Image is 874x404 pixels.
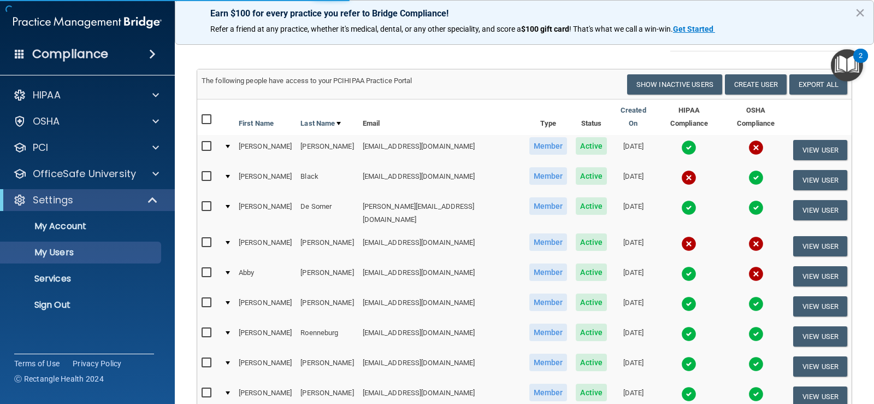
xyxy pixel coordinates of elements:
img: tick.e7d51cea.svg [748,200,764,215]
a: HIPAA [13,89,159,102]
td: [EMAIL_ADDRESS][DOMAIN_NAME] [358,261,525,291]
th: Status [571,99,611,135]
td: [DATE] [611,231,655,261]
td: Abby [234,261,296,291]
td: [PERSON_NAME] [296,135,358,165]
th: OSHA Compliance [723,99,789,135]
button: Show Inactive Users [627,74,722,95]
td: [PERSON_NAME][EMAIL_ADDRESS][DOMAIN_NAME] [358,195,525,231]
img: cross.ca9f0e7f.svg [681,236,696,251]
a: Last Name [300,117,341,130]
span: Ⓒ Rectangle Health 2024 [14,373,104,384]
img: tick.e7d51cea.svg [681,326,696,342]
td: [PERSON_NAME] [296,291,358,321]
strong: $100 gift card [521,25,569,33]
img: tick.e7d51cea.svg [681,200,696,215]
span: The following people have access to your PCIHIPAA Practice Portal [202,77,412,85]
td: Black [296,165,358,195]
td: [EMAIL_ADDRESS][DOMAIN_NAME] [358,135,525,165]
td: [EMAIL_ADDRESS][DOMAIN_NAME] [358,352,525,382]
td: De Somer [296,195,358,231]
span: Member [529,233,568,251]
a: Settings [13,194,158,207]
a: PCI [13,141,159,154]
p: My Users [7,247,156,258]
p: Sign Out [7,300,156,311]
td: [DATE] [611,135,655,165]
span: Member [529,384,568,401]
button: View User [793,140,847,160]
td: [PERSON_NAME] [296,352,358,382]
p: HIPAA [33,89,61,102]
td: [DATE] [611,321,655,352]
span: Member [529,197,568,215]
img: tick.e7d51cea.svg [681,296,696,312]
td: [DATE] [611,291,655,321]
td: [PERSON_NAME] [234,195,296,231]
p: Services [7,273,156,284]
a: Privacy Policy [73,358,122,369]
img: tick.e7d51cea.svg [748,170,764,185]
td: [PERSON_NAME] [234,165,296,195]
span: Active [576,137,607,155]
td: [DATE] [611,165,655,195]
span: ! That's what we call a win-win. [569,25,673,33]
button: View User [793,296,847,317]
span: Active [576,233,607,251]
td: [DATE] [611,195,655,231]
p: Earn $100 for every practice you refer to Bridge Compliance! [210,8,838,19]
button: View User [793,326,847,347]
span: Member [529,137,568,155]
img: tick.e7d51cea.svg [681,266,696,282]
button: View User [793,236,847,256]
th: Email [358,99,525,135]
td: Roenneburg [296,321,358,352]
span: Member [529,264,568,281]
button: View User [793,266,847,286]
img: PMB logo [13,11,162,33]
span: Active [576,294,607,311]
div: 2 [859,56,863,70]
button: Create User [725,74,787,95]
a: OSHA [13,115,159,128]
p: Settings [33,194,73,207]
span: Active [576,167,607,185]
span: Active [576,384,607,401]
img: cross.ca9f0e7f.svg [681,170,696,185]
span: Member [529,354,568,371]
td: [DATE] [611,261,655,291]
img: tick.e7d51cea.svg [748,356,764,372]
td: [PERSON_NAME] [234,352,296,382]
img: tick.e7d51cea.svg [748,387,764,402]
a: Terms of Use [14,358,60,369]
button: View User [793,200,847,220]
p: My Account [7,221,156,232]
td: [EMAIL_ADDRESS][DOMAIN_NAME] [358,165,525,195]
img: tick.e7d51cea.svg [748,296,764,312]
img: tick.e7d51cea.svg [681,140,696,155]
p: OSHA [33,115,60,128]
span: Active [576,324,607,341]
td: [EMAIL_ADDRESS][DOMAIN_NAME] [358,231,525,261]
button: Close [855,4,865,21]
span: Member [529,294,568,311]
button: View User [793,356,847,377]
button: Open Resource Center, 2 new notifications [831,49,863,81]
a: Get Started [673,25,715,33]
a: Export All [789,74,847,95]
span: Refer a friend at any practice, whether it's medical, dental, or any other speciality, and score a [210,25,521,33]
span: Active [576,264,607,281]
img: tick.e7d51cea.svg [748,326,764,342]
p: OfficeSafe University [33,167,136,180]
td: [EMAIL_ADDRESS][DOMAIN_NAME] [358,291,525,321]
a: OfficeSafe University [13,167,159,180]
span: Active [576,197,607,215]
img: cross.ca9f0e7f.svg [748,140,764,155]
p: PCI [33,141,48,154]
a: First Name [239,117,274,130]
td: [PERSON_NAME] [296,231,358,261]
td: [PERSON_NAME] [234,321,296,352]
img: cross.ca9f0e7f.svg [748,236,764,251]
td: [DATE] [611,352,655,382]
h4: Compliance [32,46,108,62]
